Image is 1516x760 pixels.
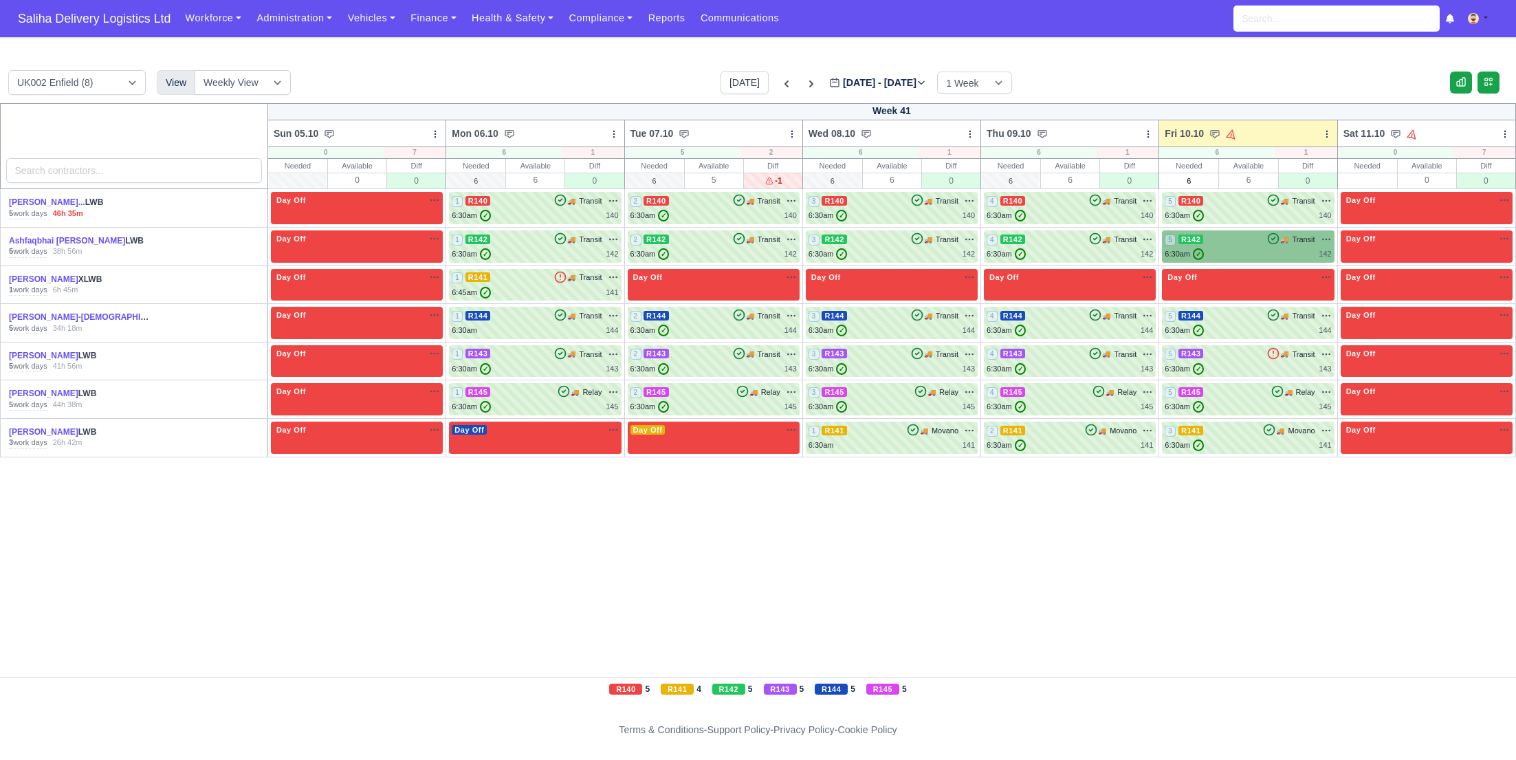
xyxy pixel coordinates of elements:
[464,5,562,32] a: Health & Safety
[1165,210,1204,221] div: 6:30am
[744,173,802,188] div: -1
[630,363,670,375] div: 6:30am
[387,159,446,173] div: Diff
[746,196,754,206] span: 🚚
[981,159,1040,173] div: Needed
[452,401,491,413] div: 6:30am
[837,724,897,735] a: Cookie Policy
[685,173,743,187] div: 5
[567,272,575,283] span: 🚚
[630,248,670,260] div: 6:30am
[1292,195,1315,207] span: Transit
[579,349,602,360] span: Transit
[746,349,754,359] span: 🚚
[758,195,780,207] span: Transit
[606,325,618,336] div: 144
[268,147,384,158] div: 0
[480,363,491,375] span: ✓
[1102,311,1110,321] span: 🚚
[803,147,919,158] div: 6
[809,272,844,282] span: Day Off
[1165,272,1200,282] span: Day Off
[606,287,618,298] div: 141
[1343,195,1378,205] span: Day Off
[452,311,463,322] span: 1
[561,5,640,32] a: Compliance
[1165,325,1204,336] div: 6:30am
[922,173,980,188] div: 0
[1000,349,1026,358] span: R143
[809,196,820,207] span: 3
[963,248,975,260] div: 142
[9,208,47,219] div: work days
[53,246,83,257] div: 38h 56m
[452,325,477,336] div: 6:30am
[606,210,618,221] div: 140
[721,71,769,94] button: [DATE]
[1178,311,1204,321] span: R144
[1284,387,1293,398] span: 🚚
[822,349,847,358] span: R143
[9,312,152,323] div: LWB
[922,159,980,173] div: Diff
[936,310,958,322] span: Transit
[924,196,932,206] span: 🚚
[644,235,669,244] span: R142
[1159,159,1218,173] div: Needed
[809,325,848,336] div: 6:30am
[9,323,47,334] div: work days
[822,196,847,206] span: R140
[1178,196,1204,206] span: R140
[1319,210,1331,221] div: 140
[567,235,575,245] span: 🚚
[740,147,802,158] div: 2
[758,234,780,246] span: Transit
[625,159,684,173] div: Needed
[1141,363,1153,375] div: 143
[452,387,463,398] span: 1
[9,247,13,255] strong: 5
[630,311,641,322] span: 2
[452,196,463,207] span: 1
[936,349,958,360] span: Transit
[452,363,491,375] div: 6:30am
[1159,147,1275,158] div: 6
[606,248,618,260] div: 142
[987,272,1022,282] span: Day Off
[1233,6,1440,32] input: Search...
[987,363,1026,375] div: 6:30am
[1453,147,1515,158] div: 7
[630,127,674,140] span: Tue 07.10
[630,196,641,207] span: 2
[1165,311,1176,322] span: 5
[927,387,936,398] span: 🚚
[784,210,796,221] div: 140
[9,427,78,437] a: [PERSON_NAME]
[1288,425,1315,437] span: Movano
[1114,310,1136,322] span: Transit
[274,195,309,205] span: Day Off
[268,159,327,173] div: Needed
[6,158,262,183] input: Search contractors...
[446,147,562,158] div: 6
[1015,325,1026,336] span: ✓
[784,325,796,336] div: 144
[606,363,618,375] div: 143
[809,349,820,360] span: 3
[480,248,491,260] span: ✓
[565,173,624,188] div: 0
[567,196,575,206] span: 🚚
[579,310,602,322] span: Transit
[1343,387,1378,396] span: Day Off
[465,196,491,206] span: R140
[452,349,463,360] span: 1
[1114,195,1136,207] span: Transit
[1178,349,1204,358] span: R143
[1015,248,1026,260] span: ✓
[1193,210,1204,221] span: ✓
[987,387,998,398] span: 4
[1296,387,1315,398] span: Relay
[836,363,847,375] span: ✓
[987,349,998,360] span: 4
[465,272,491,282] span: R141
